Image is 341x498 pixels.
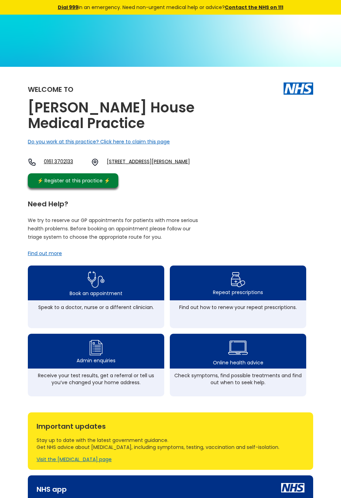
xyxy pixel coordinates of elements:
[170,334,306,396] a: health advice iconOnline health adviceCheck symptoms, find possible treatments and find out when ...
[37,437,304,451] div: Stay up to date with the latest government guidance. Get NHS advice about [MEDICAL_DATA], includi...
[44,158,86,166] a: 0161 3702133
[284,82,313,94] img: The NHS logo
[225,4,283,11] a: Contact the NHS on 111
[37,456,112,463] a: Visit the [MEDICAL_DATA] page
[37,482,67,493] div: NHS app
[91,158,99,166] img: practice location icon
[28,197,306,207] div: Need Help?
[28,158,36,166] img: telephone icon
[28,334,164,396] a: admin enquiry iconAdmin enquiriesReceive your test results, get a referral or tell us you’ve chan...
[28,138,170,145] a: Do you work at this practice? Click here to claim this page
[213,289,263,296] div: Repeat prescriptions
[281,483,304,492] img: nhs icon white
[28,216,198,241] p: We try to reserve our GP appointments for patients with more serious health problems. Before book...
[173,304,303,311] div: Find out how to renew your repeat prescriptions.
[231,270,246,289] img: repeat prescription icon
[70,290,122,297] div: Book an appointment
[77,357,116,364] div: Admin enquiries
[28,173,118,188] a: ⚡️ Register at this practice ⚡️
[47,3,294,11] div: in an emergency. Need non-urgent medical help or advice?
[173,372,303,386] div: Check symptoms, find possible treatments and find out when to seek help.
[58,4,78,11] a: Dial 999
[28,86,73,93] div: Welcome to
[28,250,62,257] a: Find out more
[213,359,263,366] div: Online health advice
[37,419,304,430] div: Important updates
[88,269,104,290] img: book appointment icon
[28,100,202,131] h2: [PERSON_NAME] House Medical Practice
[31,372,161,386] div: Receive your test results, get a referral or tell us you’ve changed your home address.
[170,266,306,328] a: repeat prescription iconRepeat prescriptionsFind out how to renew your repeat prescriptions.
[33,177,113,184] div: ⚡️ Register at this practice ⚡️
[28,266,164,328] a: book appointment icon Book an appointmentSpeak to a doctor, nurse or a different clinician.
[228,336,248,359] img: health advice icon
[31,304,161,311] div: Speak to a doctor, nurse or a different clinician.
[107,158,190,166] a: [STREET_ADDRESS][PERSON_NAME]
[88,338,104,357] img: admin enquiry icon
